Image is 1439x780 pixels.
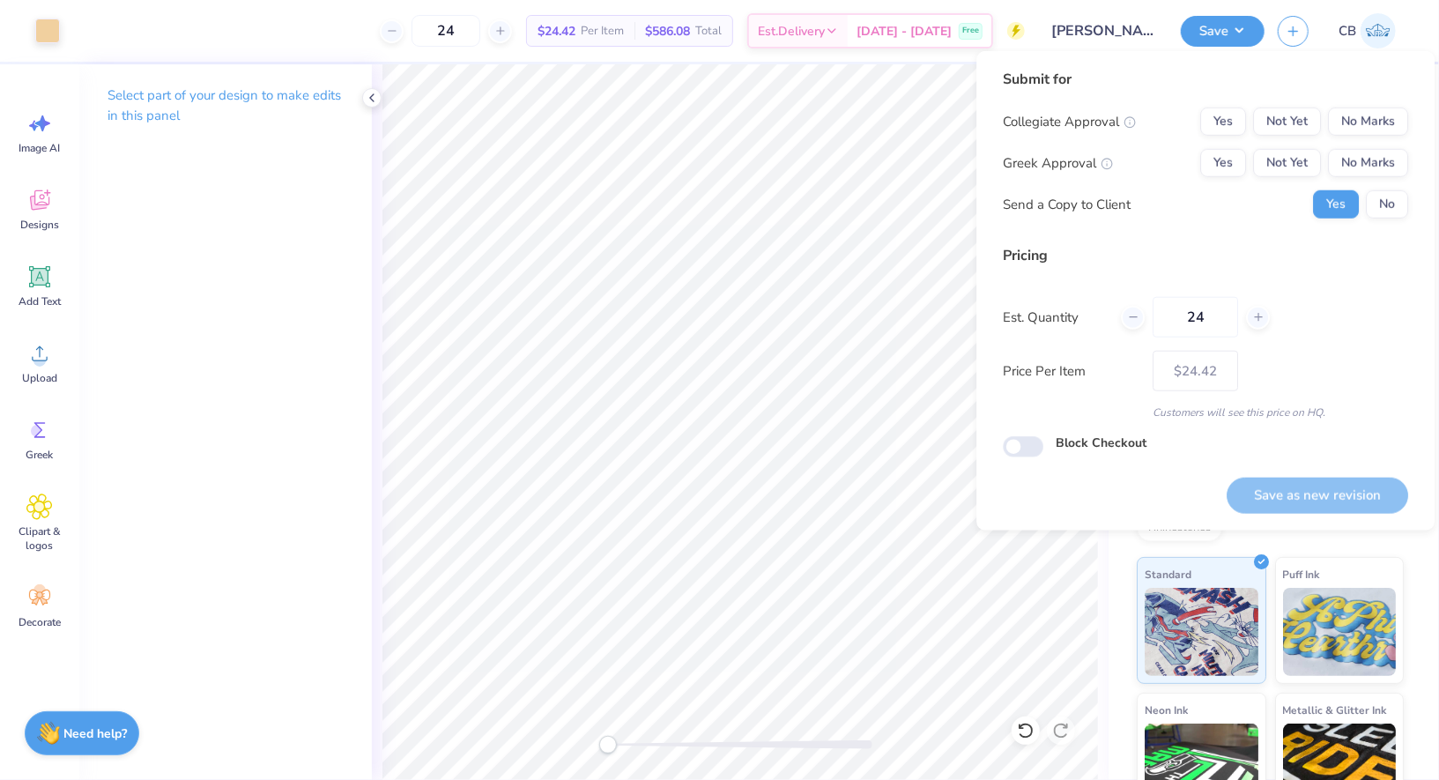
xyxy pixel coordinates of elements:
input: – – [412,15,480,47]
span: Standard [1145,565,1191,583]
span: Clipart & logos [11,524,69,553]
span: Metallic & Glitter Ink [1283,701,1387,719]
div: Send a Copy to Client [1003,195,1131,215]
span: Image AI [19,141,61,155]
button: Not Yet [1253,149,1321,177]
span: Puff Ink [1283,565,1320,583]
strong: Need help? [64,725,128,742]
span: [DATE] - [DATE] [857,22,952,41]
span: Total [695,22,722,41]
button: Save [1181,16,1265,47]
a: CB [1331,13,1404,48]
label: Price Per Item [1003,361,1139,382]
img: Puff Ink [1283,588,1397,676]
span: CB [1339,21,1356,41]
label: Est. Quantity [1003,308,1108,328]
button: No Marks [1328,149,1408,177]
span: Designs [20,218,59,232]
span: Decorate [19,615,61,629]
div: Customers will see this price on HQ. [1003,405,1408,420]
button: No [1366,190,1408,219]
div: Collegiate Approval [1003,112,1136,132]
span: Greek [26,448,54,462]
p: Select part of your design to make edits in this panel [108,85,344,126]
button: Not Yet [1253,108,1321,136]
span: Upload [22,371,57,385]
input: Untitled Design [1038,13,1168,48]
button: Yes [1313,190,1359,219]
div: Accessibility label [599,736,617,754]
div: Submit for [1003,69,1408,90]
span: Est. Delivery [758,22,825,41]
img: Standard [1145,588,1258,676]
div: Greek Approval [1003,153,1113,174]
span: Add Text [19,294,61,308]
button: Yes [1200,149,1246,177]
span: $24.42 [538,22,575,41]
span: Neon Ink [1145,701,1188,719]
span: $586.08 [645,22,690,41]
span: Per Item [581,22,624,41]
div: Pricing [1003,245,1408,266]
img: Chhavi Bansal [1361,13,1396,48]
span: Free [962,25,979,37]
label: Block Checkout [1056,434,1146,452]
button: No Marks [1328,108,1408,136]
input: – – [1153,297,1238,338]
button: Yes [1200,108,1246,136]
